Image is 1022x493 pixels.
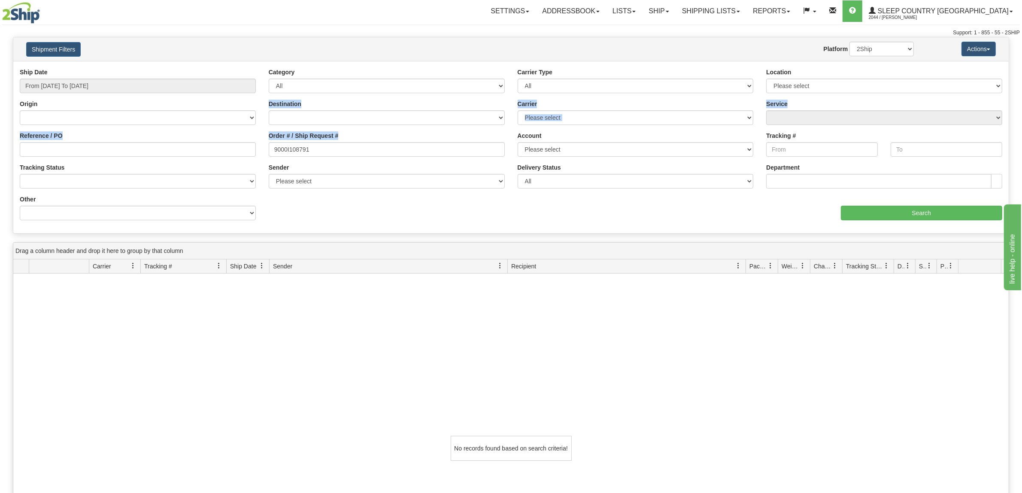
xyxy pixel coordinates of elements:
[518,163,561,172] label: Delivery Status
[20,163,64,172] label: Tracking Status
[269,163,289,172] label: Sender
[891,142,1002,157] input: To
[20,131,63,140] label: Reference / PO
[901,259,915,273] a: Delivery Status filter column settings
[961,42,996,56] button: Actions
[766,131,796,140] label: Tracking #
[518,100,537,108] label: Carrier
[230,262,256,271] span: Ship Date
[746,0,797,22] a: Reports
[536,0,606,22] a: Addressbook
[451,436,572,461] div: No records found based on search criteria!
[484,0,536,22] a: Settings
[749,262,767,271] span: Packages
[766,142,878,157] input: From
[766,68,791,76] label: Location
[846,262,883,271] span: Tracking Status
[144,262,172,271] span: Tracking #
[876,7,1009,15] span: Sleep Country [GEOGRAPHIC_DATA]
[795,259,810,273] a: Weight filter column settings
[493,259,507,273] a: Sender filter column settings
[879,259,894,273] a: Tracking Status filter column settings
[20,68,48,76] label: Ship Date
[824,45,848,53] label: Platform
[255,259,269,273] a: Ship Date filter column settings
[766,100,788,108] label: Service
[269,100,301,108] label: Destination
[26,42,81,57] button: Shipment Filters
[93,262,111,271] span: Carrier
[922,259,937,273] a: Shipment Issues filter column settings
[2,29,1020,37] div: Support: 1 - 855 - 55 - 2SHIP
[642,0,675,22] a: Ship
[20,195,36,204] label: Other
[828,259,842,273] a: Charge filter column settings
[943,259,958,273] a: Pickup Status filter column settings
[862,0,1019,22] a: Sleep Country [GEOGRAPHIC_DATA] 2044 / [PERSON_NAME]
[269,131,339,140] label: Order # / Ship Request #
[814,262,832,271] span: Charge
[782,262,800,271] span: Weight
[841,206,1003,220] input: Search
[1002,203,1021,290] iframe: chat widget
[212,259,226,273] a: Tracking # filter column settings
[13,243,1009,259] div: grid grouping header
[6,5,79,15] div: live help - online
[898,262,905,271] span: Delivery Status
[676,0,746,22] a: Shipping lists
[731,259,746,273] a: Recipient filter column settings
[518,68,552,76] label: Carrier Type
[126,259,140,273] a: Carrier filter column settings
[518,131,542,140] label: Account
[763,259,778,273] a: Packages filter column settings
[766,163,800,172] label: Department
[940,262,948,271] span: Pickup Status
[20,100,37,108] label: Origin
[273,262,292,271] span: Sender
[511,262,536,271] span: Recipient
[269,68,295,76] label: Category
[919,262,926,271] span: Shipment Issues
[606,0,642,22] a: Lists
[869,13,933,22] span: 2044 / [PERSON_NAME]
[2,2,40,24] img: logo2044.jpg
